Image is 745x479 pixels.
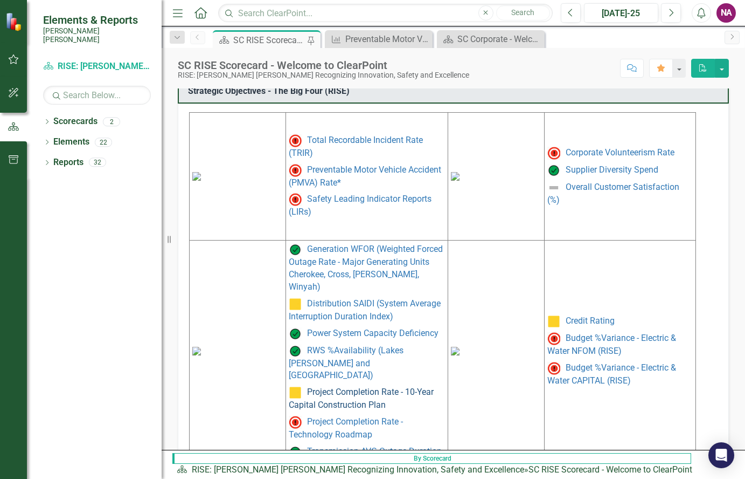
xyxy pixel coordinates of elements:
[192,464,524,475] a: RISE: [PERSON_NAME] [PERSON_NAME] Recognizing Innovation, Safety and Excellence
[178,59,469,71] div: SC RISE Scorecard - Welcome to ClearPoint
[328,32,430,46] a: Preventable Motor Vehicle Accident (PMVA) Rate*
[566,165,658,175] a: Supplier Diversity Spend
[547,181,560,194] img: Not Defined
[177,464,697,476] div: »
[53,115,98,128] a: Scorecards
[43,13,151,26] span: Elements & Reports
[547,164,560,177] img: On Target
[307,328,438,338] a: Power System Capacity Deficiency
[547,362,560,375] img: Below MIN Target
[547,182,679,205] a: Overall Customer Satisfaction (%)
[547,333,676,356] a: Budget %Variance - Electric & Water NFOM (RISE)
[43,26,151,44] small: [PERSON_NAME] [PERSON_NAME]
[289,135,423,158] a: Total Recordable Incident Rate (TRIR)
[89,158,106,167] div: 32
[289,298,302,311] img: Caution
[289,416,302,429] img: Not Meeting Target
[566,316,615,326] a: Credit Rating
[716,3,736,23] button: NA
[289,298,441,321] a: Distribution SAIDI (System Average Interruption Duration Index)
[172,453,691,464] span: By Scorecard
[289,345,403,381] a: RWS %Availability (Lakes [PERSON_NAME] and [GEOGRAPHIC_DATA])
[547,147,560,160] img: Below MIN Target
[43,86,151,105] input: Search Below...
[708,442,734,468] div: Open Intercom Messenger
[53,136,89,148] a: Elements
[103,117,120,126] div: 2
[192,172,201,181] img: mceclip0%20v11.png
[188,86,722,96] h3: Strategic Objectives - The Big Four (RISE)
[566,147,674,158] a: Corporate Volunteerism Rate
[289,386,302,399] img: Caution
[289,446,302,459] img: On Target
[53,156,83,169] a: Reports
[289,327,302,340] img: On Target
[192,347,201,355] img: mceclip2%20v4.png
[233,33,304,47] div: SC RISE Scorecard - Welcome to ClearPoint
[95,138,112,147] div: 22
[43,60,151,73] a: RISE: [PERSON_NAME] [PERSON_NAME] Recognizing Innovation, Safety and Excellence
[457,32,542,46] div: SC Corporate - Welcome to ClearPoint
[451,172,459,181] img: mceclip4%20v2.png
[528,464,692,475] div: SC RISE Scorecard - Welcome to ClearPoint
[289,134,302,147] img: Above MAX Target
[289,387,434,410] a: Project Completion Rate - 10-Year Capital Construction Plan
[289,164,302,177] img: Not Meeting Target
[451,347,459,355] img: mceclip3%20v4.png
[547,362,676,386] a: Budget %Variance - Electric & Water CAPITAL (RISE)
[307,446,442,456] a: Transmission AVG Outage Duration
[289,243,302,256] img: On Target
[289,194,431,217] a: Safety Leading Indicator Reports (LIRs)
[289,416,403,440] a: Project Completion Rate - Technology Roadmap
[511,8,534,17] span: Search
[289,244,443,291] a: Generation WFOR (Weighted Forced Outage Rate - Major Generating Units Cherokee, Cross, [PERSON_NA...
[289,165,441,188] a: Preventable Motor Vehicle Accident (PMVA) Rate*
[289,345,302,358] img: On Target
[345,32,430,46] div: Preventable Motor Vehicle Accident (PMVA) Rate*
[218,4,553,23] input: Search ClearPoint...
[496,5,550,20] button: Search
[547,315,560,328] img: Caution
[289,193,302,206] img: Not Meeting Target
[584,3,658,23] button: [DATE]-25
[588,7,655,20] div: [DATE]-25
[440,32,542,46] a: SC Corporate - Welcome to ClearPoint
[5,12,24,31] img: ClearPoint Strategy
[547,332,560,345] img: Above MAX Target
[178,71,469,79] div: RISE: [PERSON_NAME] [PERSON_NAME] Recognizing Innovation, Safety and Excellence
